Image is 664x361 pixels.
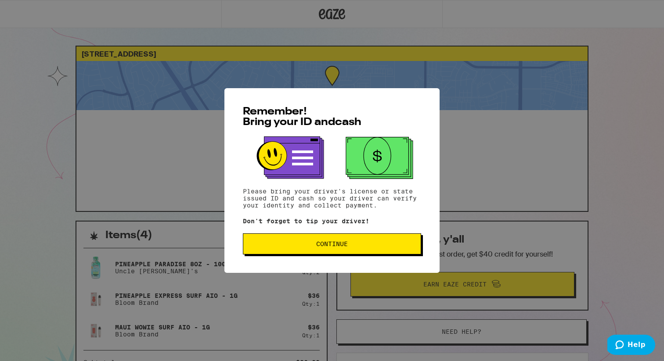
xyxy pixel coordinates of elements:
p: Please bring your driver's license or state issued ID and cash so your driver can verify your ide... [243,188,421,209]
button: Continue [243,233,421,254]
p: Don't forget to tip your driver! [243,218,421,225]
iframe: Opens a widget where you can find more information [607,335,655,357]
span: Continue [316,241,348,247]
span: Remember! Bring your ID and cash [243,107,361,128]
